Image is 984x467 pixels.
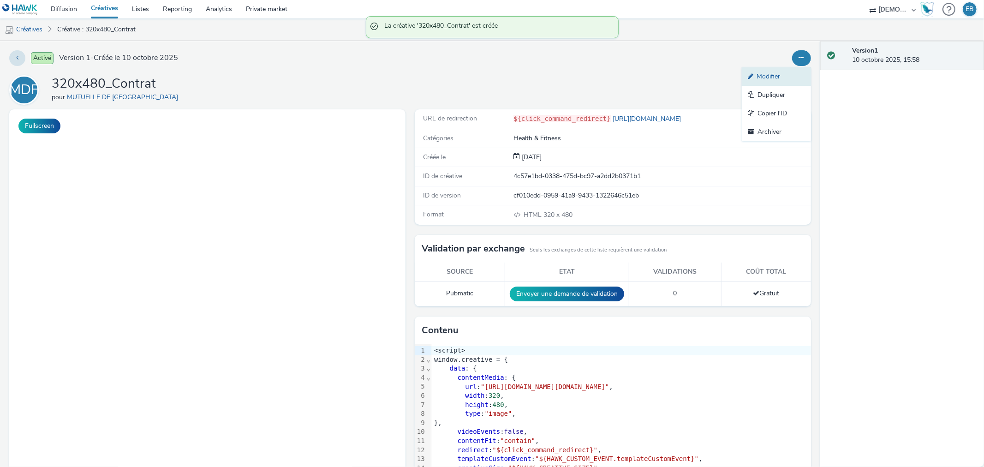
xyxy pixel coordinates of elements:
[742,67,811,86] a: Modifier
[415,391,426,401] div: 6
[489,392,500,399] span: 320
[415,409,426,419] div: 8
[52,75,182,93] h1: 320x480_Contrat
[505,263,629,281] th: Etat
[431,419,811,428] div: },
[520,153,542,162] div: Création 10 octobre 2025, 15:58
[742,104,811,123] a: Copier l'ID
[481,383,609,390] span: "[URL][DOMAIN_NAME][DOMAIN_NAME]"
[31,52,54,64] span: Activé
[852,46,878,55] strong: Version 1
[426,356,431,363] span: Fold line
[674,289,677,298] span: 0
[530,246,667,254] small: Seuls les exchanges de cette liste requièrent une validation
[458,446,489,454] span: redirect
[431,391,811,401] div: : ,
[423,210,444,219] span: Format
[450,365,465,372] span: data
[415,401,426,410] div: 7
[431,355,811,365] div: window.creative = {
[524,210,543,219] span: HTML
[415,373,426,383] div: 4
[415,263,505,281] th: Source
[415,281,505,306] td: Pubmatic
[423,114,477,123] span: URL de redirection
[611,114,685,123] a: [URL][DOMAIN_NAME]
[523,210,573,219] span: 320 x 480
[431,346,811,355] div: <script>
[629,263,722,281] th: Validations
[753,289,779,298] span: Gratuit
[458,437,496,444] span: contentFit
[510,287,624,301] button: Envoyer une demande de validation
[431,401,811,410] div: : ,
[722,263,811,281] th: Coût total
[535,455,698,462] span: "${HAWK_CUSTOM_EVENT.templateCustomEvent}"
[513,191,810,200] div: cf010edd-0959-41a9-9433-1322646c51eb
[485,410,512,417] span: "image"
[385,21,609,33] span: La créative '320x480_Contrat' est créée
[9,77,39,103] div: MDF
[426,374,431,381] span: Fold line
[59,53,178,63] span: Version 1 - Créée le 10 octobre 2025
[465,392,484,399] span: width
[513,115,611,122] code: ${click_command_redirect}
[423,153,446,162] span: Créée le
[458,428,501,435] span: videoEvents
[423,134,453,143] span: Catégories
[53,18,140,41] a: Créative : 320x480_Contrat
[18,119,60,133] button: Fullscreen
[415,446,426,455] div: 12
[2,4,38,15] img: undefined Logo
[415,455,426,464] div: 13
[465,383,477,390] span: url
[431,446,811,455] div: : ,
[966,2,974,16] div: EB
[458,374,504,381] span: contentMedia
[415,419,426,428] div: 9
[67,93,182,102] a: MUTUELLE DE [GEOGRAPHIC_DATA]
[415,355,426,365] div: 2
[431,373,811,383] div: : {
[5,25,14,35] img: mobile
[742,123,811,141] a: Archiver
[415,346,426,355] div: 1
[513,134,810,143] div: Health & Fitness
[920,2,938,17] a: Hawk Academy
[423,172,462,180] span: ID de créative
[422,242,525,256] h3: Validation par exchange
[493,446,598,454] span: "${click_command_redirect}"
[458,455,531,462] span: templateCustomEvent
[426,365,431,372] span: Fold line
[9,85,42,94] a: MDF
[422,323,459,337] h3: Contenu
[431,383,811,392] div: : ,
[920,2,934,17] img: Hawk Academy
[415,364,426,373] div: 3
[513,172,810,181] div: 4c57e1bd-0338-475d-bc97-a2dd2b0371b1
[431,364,811,373] div: : {
[504,428,524,435] span: false
[431,427,811,437] div: : ,
[852,46,977,65] div: 10 octobre 2025, 15:58
[423,191,461,200] span: ID de version
[415,437,426,446] div: 11
[500,437,535,444] span: "contain"
[465,401,489,408] span: height
[52,93,67,102] span: pour
[431,455,811,464] div: : ,
[493,401,504,408] span: 480
[465,410,481,417] span: type
[431,437,811,446] div: : ,
[742,86,811,104] a: Dupliquer
[415,382,426,391] div: 5
[520,153,542,162] span: [DATE]
[431,409,811,419] div: : ,
[415,427,426,437] div: 10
